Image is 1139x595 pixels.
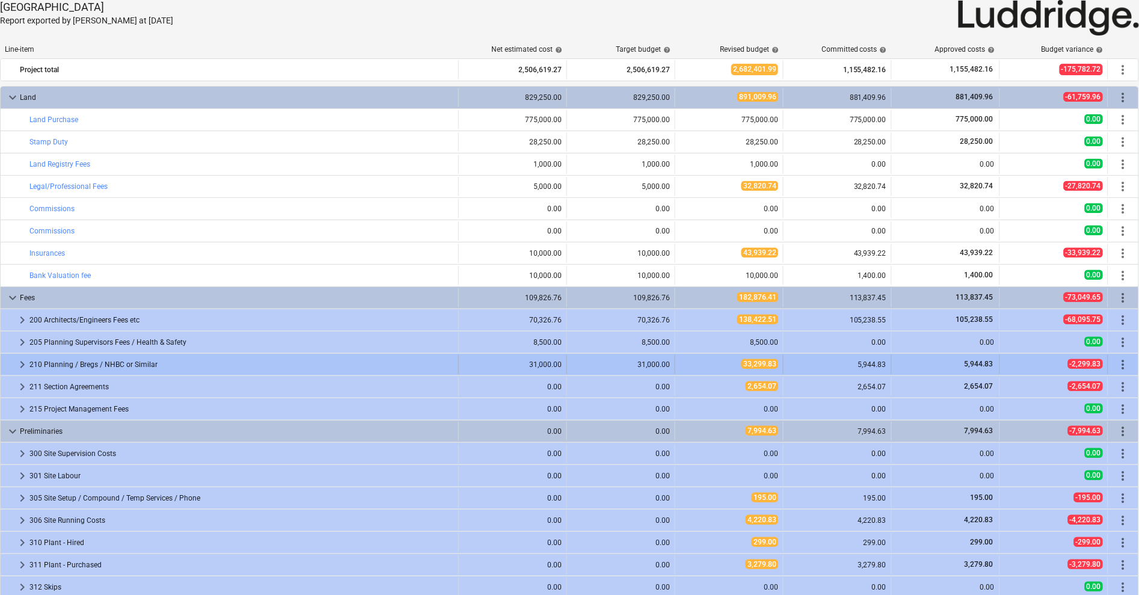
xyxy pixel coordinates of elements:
[29,227,75,235] a: Commissions
[15,491,29,505] span: keyboard_arrow_right
[963,560,995,569] span: 3,279.80
[769,46,779,54] span: help
[464,93,562,102] div: 829,250.00
[572,93,670,102] div: 829,250.00
[464,472,562,480] div: 0.00
[949,64,995,75] span: 1,155,482.16
[15,380,29,394] span: keyboard_arrow_right
[1068,515,1103,525] span: -4,220.83
[788,271,886,280] div: 1,400.00
[572,449,670,458] div: 0.00
[1116,63,1131,77] span: More actions
[464,160,562,168] div: 1,000.00
[959,248,995,257] span: 43,939.22
[15,335,29,350] span: keyboard_arrow_right
[1085,226,1103,235] span: 0.00
[553,46,562,54] span: help
[29,138,68,146] a: Stamp Duty
[572,249,670,257] div: 10,000.00
[1116,202,1131,216] span: More actions
[680,138,778,146] div: 28,250.00
[897,405,995,413] div: 0.00
[680,472,778,480] div: 0.00
[788,182,886,191] div: 32,820.74
[1116,357,1131,372] span: More actions
[464,561,562,569] div: 0.00
[737,92,778,102] span: 891,009.96
[572,338,670,347] div: 8,500.00
[1074,537,1103,547] span: -299.00
[788,494,886,502] div: 195.00
[897,205,995,213] div: 0.00
[746,560,778,569] span: 3,279.80
[752,493,778,502] span: 195.00
[464,338,562,347] div: 8,500.00
[1116,513,1131,528] span: More actions
[1116,335,1131,350] span: More actions
[572,60,670,79] div: 2,506,619.27
[572,205,670,213] div: 0.00
[464,205,562,213] div: 0.00
[788,205,886,213] div: 0.00
[5,291,20,305] span: keyboard_arrow_down
[963,382,995,390] span: 2,654.07
[572,138,670,146] div: 28,250.00
[680,338,778,347] div: 8,500.00
[20,60,453,79] div: Project total
[788,160,886,168] div: 0.00
[464,249,562,257] div: 10,000.00
[29,555,453,575] div: 311 Plant - Purchased
[1116,424,1131,439] span: More actions
[29,333,453,352] div: 205 Planning Supervisors Fees / Health & Safety
[788,116,886,124] div: 775,000.00
[1068,560,1103,569] span: -3,279.80
[20,88,453,107] div: Land
[572,182,670,191] div: 5,000.00
[1116,491,1131,505] span: More actions
[29,271,91,280] a: Bank Valuation fee
[1085,470,1103,480] span: 0.00
[15,513,29,528] span: keyboard_arrow_right
[1064,181,1103,191] span: -27,820.74
[29,377,453,396] div: 211 Section Agreements
[1094,46,1104,54] span: help
[986,46,995,54] span: help
[491,45,562,54] div: Net estimated cost
[788,561,886,569] div: 3,279.80
[464,405,562,413] div: 0.00
[15,446,29,461] span: keyboard_arrow_right
[935,45,995,54] div: Approved costs
[5,90,20,105] span: keyboard_arrow_down
[955,93,995,101] span: 881,409.96
[572,516,670,525] div: 0.00
[5,424,20,439] span: keyboard_arrow_down
[15,580,29,594] span: keyboard_arrow_right
[29,399,453,419] div: 215 Project Management Fees
[1079,537,1139,595] div: Chat Widget
[29,355,453,374] div: 210 Planning / Bregs / NHBC or Similar
[29,466,453,486] div: 301 Site Labour
[464,294,562,302] div: 109,826.76
[955,293,995,301] span: 113,837.45
[788,383,886,391] div: 2,654.07
[680,449,778,458] div: 0.00
[572,494,670,502] div: 0.00
[1116,402,1131,416] span: More actions
[464,583,562,591] div: 0.00
[1064,315,1103,324] span: -68,095.75
[1116,113,1131,127] span: More actions
[572,538,670,547] div: 0.00
[680,405,778,413] div: 0.00
[29,205,75,213] a: Commissions
[464,449,562,458] div: 0.00
[963,516,995,524] span: 4,220.83
[741,248,778,257] span: 43,939.22
[680,583,778,591] div: 0.00
[464,116,562,124] div: 775,000.00
[616,45,671,54] div: Target budget
[464,360,562,369] div: 31,000.00
[1116,179,1131,194] span: More actions
[572,427,670,436] div: 0.00
[897,338,995,347] div: 0.00
[788,249,886,257] div: 43,939.22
